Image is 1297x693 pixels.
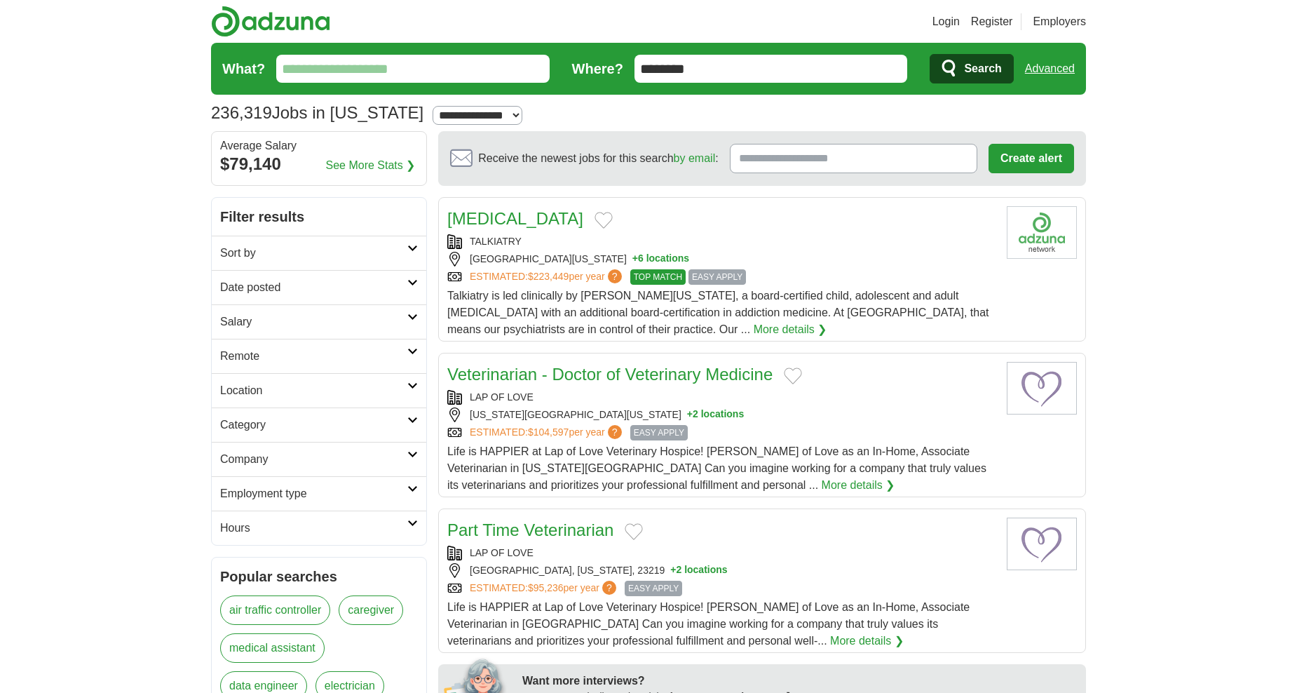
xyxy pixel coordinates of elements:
span: ? [608,269,622,283]
h2: Remote [220,348,407,365]
a: Register [971,13,1013,30]
div: Want more interviews? [522,673,1078,689]
a: Date posted [212,270,426,304]
span: ? [608,425,622,439]
span: TOP MATCH [630,269,686,285]
a: Remote [212,339,426,373]
h2: Company [220,451,407,468]
span: + [632,252,638,267]
a: Category [212,408,426,442]
h1: Jobs in [US_STATE] [211,103,423,122]
span: Receive the newest jobs for this search : [478,150,718,167]
span: 236,319 [211,100,272,126]
a: Sort by [212,236,426,270]
a: Part Time Veterinarian [447,520,613,539]
a: caregiver [339,596,403,625]
button: +6 locations [632,252,689,267]
img: Lap of Love logo [1007,362,1077,415]
button: Create alert [989,144,1074,173]
img: Company logo [1007,206,1077,259]
span: ? [602,581,616,595]
div: [US_STATE][GEOGRAPHIC_DATA][US_STATE] [447,408,996,422]
a: Location [212,373,426,408]
a: Hours [212,511,426,545]
button: Add to favorite jobs [595,212,613,229]
h2: Hours [220,520,407,537]
a: Veterinarian - Doctor of Veterinary Medicine [447,365,773,384]
span: $223,449 [528,271,569,282]
a: Employers [1033,13,1086,30]
button: Add to favorite jobs [784,368,802,384]
a: medical assistant [220,633,325,663]
a: air traffic controller [220,596,330,625]
div: [GEOGRAPHIC_DATA], [US_STATE], 23219 [447,563,996,578]
a: ESTIMATED:$95,236per year? [470,581,619,596]
a: LAP OF LOVE [470,547,534,558]
h2: Date posted [220,279,407,296]
span: Talkiatry is led clinically by [PERSON_NAME][US_STATE], a board-certified child, adolescent and a... [447,290,989,335]
span: + [687,408,693,422]
a: LAP OF LOVE [470,391,534,403]
label: What? [222,58,265,79]
span: Life is HAPPIER at Lap of Love Veterinary Hospice! [PERSON_NAME] of Love as an In-Home, Associate... [447,601,970,647]
a: See More Stats ❯ [326,157,416,174]
span: $104,597 [528,426,569,438]
a: More details ❯ [822,477,895,494]
h2: Location [220,382,407,399]
span: EASY APPLY [625,581,682,596]
img: Adzuna logo [211,6,330,37]
a: More details ❯ [754,321,827,338]
a: More details ❯ [830,633,904,650]
button: Search [930,54,1013,83]
button: +2 locations [687,408,744,422]
a: Salary [212,304,426,339]
img: Lap of Love logo [1007,518,1077,570]
a: Employment type [212,476,426,511]
h2: Popular searches [220,566,418,587]
span: EASY APPLY [630,425,688,440]
span: $95,236 [528,582,564,593]
label: Where? [572,58,623,79]
div: $79,140 [220,152,418,177]
a: by email [674,152,716,164]
h2: Employment type [220,485,407,502]
a: Login [932,13,960,30]
span: Search [964,55,1001,83]
button: Add to favorite jobs [625,523,643,540]
h2: Category [220,417,407,433]
span: Life is HAPPIER at Lap of Love Veterinary Hospice! [PERSON_NAME] of Love as an In-Home, Associate... [447,445,986,491]
a: Company [212,442,426,476]
a: ESTIMATED:$223,449per year? [470,269,625,285]
button: +2 locations [670,563,727,578]
div: [GEOGRAPHIC_DATA][US_STATE] [447,252,996,267]
div: TALKIATRY [447,234,996,249]
span: + [670,563,676,578]
a: ESTIMATED:$104,597per year? [470,425,625,440]
h2: Filter results [212,198,426,236]
a: [MEDICAL_DATA] [447,209,583,228]
div: Average Salary [220,140,418,152]
h2: Sort by [220,245,407,262]
span: EASY APPLY [688,269,746,285]
h2: Salary [220,314,407,330]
